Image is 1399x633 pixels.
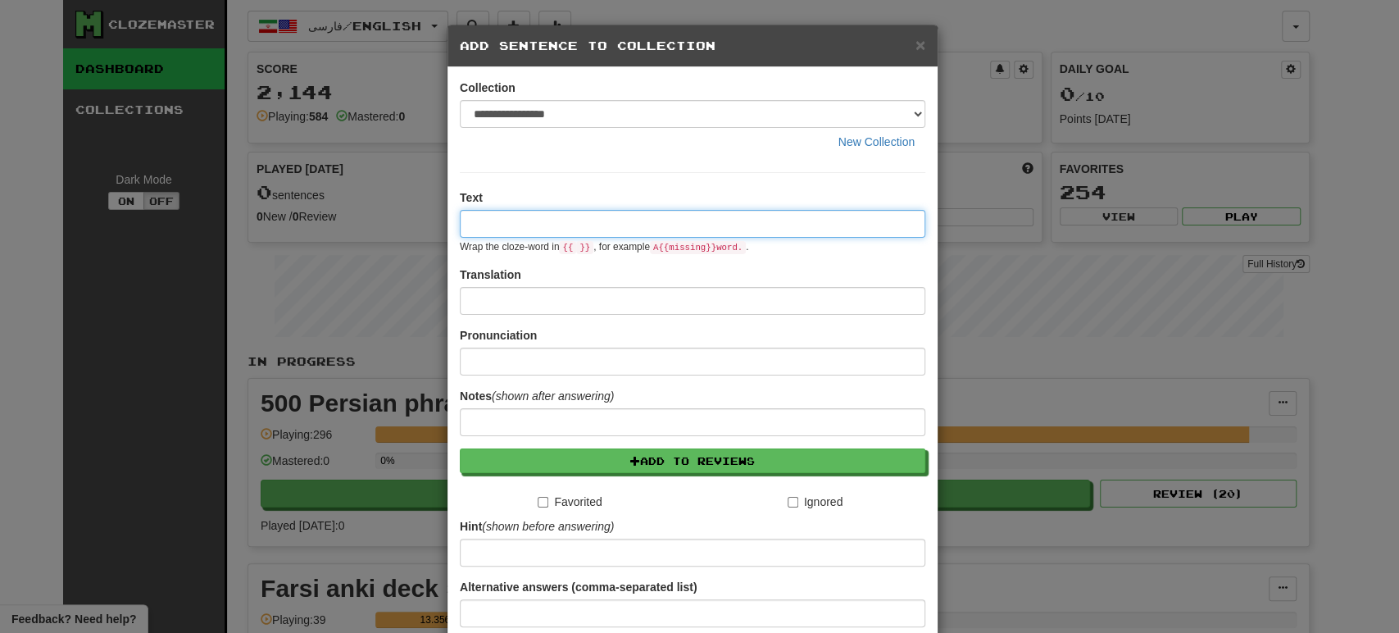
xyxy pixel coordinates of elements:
[460,449,925,473] button: Add to Reviews
[828,128,925,156] button: New Collection
[460,579,697,595] label: Alternative answers (comma-separated list)
[482,520,614,533] em: (shown before answering)
[915,36,925,53] button: Close
[559,241,576,254] code: {{
[460,38,925,54] h5: Add Sentence to Collection
[788,497,798,508] input: Ignored
[538,494,602,510] label: Favorited
[650,241,746,254] code: A {{ missing }} word.
[460,327,537,344] label: Pronunciation
[492,389,614,403] em: (shown after answering)
[788,494,843,510] label: Ignored
[538,497,548,508] input: Favorited
[460,266,521,283] label: Translation
[576,241,593,254] code: }}
[460,241,748,253] small: Wrap the cloze-word in , for example .
[460,518,614,535] label: Hint
[460,80,516,96] label: Collection
[460,388,614,404] label: Notes
[460,189,483,206] label: Text
[915,35,925,54] span: ×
